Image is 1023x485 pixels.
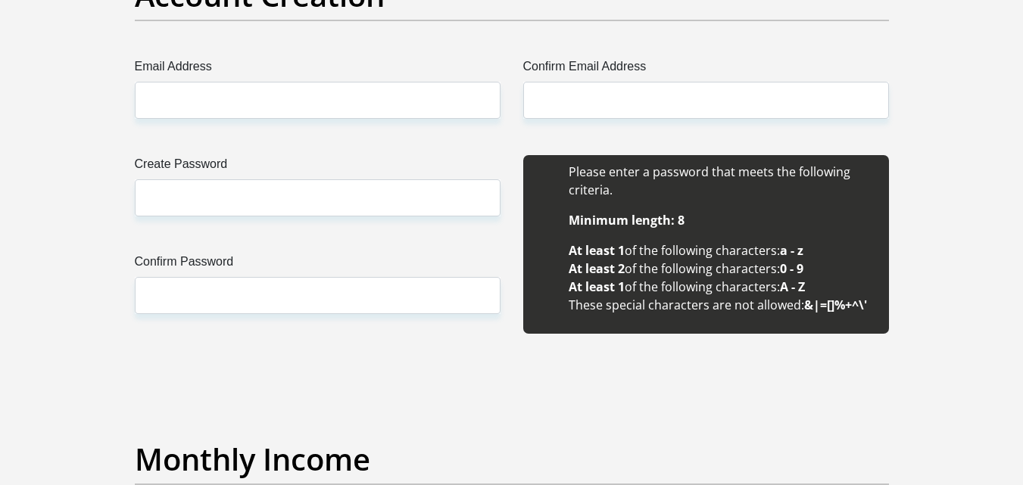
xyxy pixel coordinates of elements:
[135,277,501,314] input: Confirm Password
[569,296,874,314] li: These special characters are not allowed:
[135,253,501,277] label: Confirm Password
[135,82,501,119] input: Email Address
[569,212,685,229] b: Minimum length: 8
[135,155,501,179] label: Create Password
[569,278,625,295] b: At least 1
[804,297,867,313] b: &|=[]%+^\'
[780,260,803,277] b: 0 - 9
[523,58,889,82] label: Confirm Email Address
[135,179,501,216] input: Create Password
[569,260,874,278] li: of the following characters:
[780,242,803,259] b: a - z
[135,58,501,82] label: Email Address
[569,163,874,199] li: Please enter a password that meets the following criteria.
[569,242,625,259] b: At least 1
[780,278,805,295] b: A - Z
[569,278,874,296] li: of the following characters:
[523,82,889,119] input: Confirm Email Address
[135,441,889,477] h2: Monthly Income
[569,260,625,277] b: At least 2
[569,241,874,260] li: of the following characters:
